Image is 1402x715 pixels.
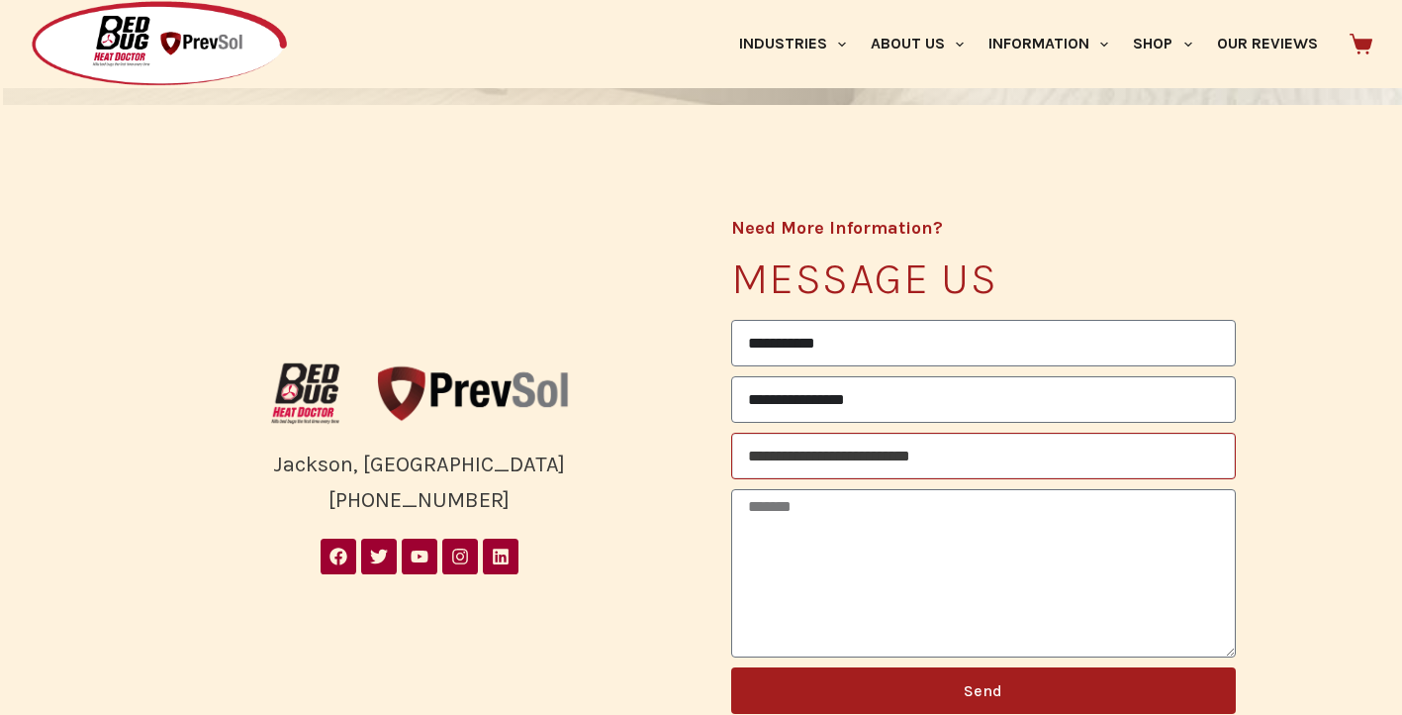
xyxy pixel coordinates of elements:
[731,219,1236,237] h4: Need More Information?
[16,8,75,67] button: Open LiveChat chat widget
[964,683,1002,699] span: Send
[167,447,672,519] div: Jackson, [GEOGRAPHIC_DATA] [PHONE_NUMBER]
[731,667,1236,714] button: Send
[731,256,1236,300] h3: Message us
